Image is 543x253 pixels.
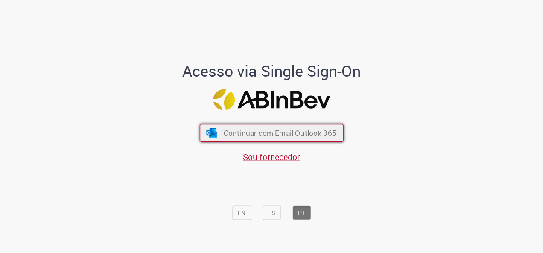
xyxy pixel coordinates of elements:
button: ES [263,205,281,220]
button: PT [292,205,311,220]
span: Continuar com Email Outlook 365 [223,128,336,138]
a: Sou fornecedor [243,151,300,162]
button: EN [232,205,251,220]
img: Logo ABInBev [213,89,330,110]
button: ícone Azure/Microsoft 360 Continuar com Email Outlook 365 [200,124,344,142]
img: ícone Azure/Microsoft 360 [205,128,218,138]
h1: Acesso via Single Sign-On [153,62,390,79]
